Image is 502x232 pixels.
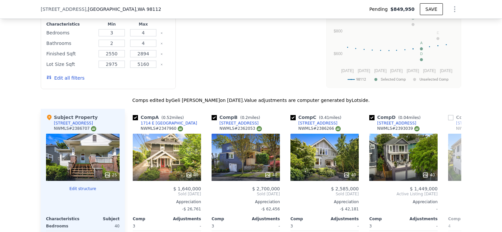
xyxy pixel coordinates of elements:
div: Appreciation [369,199,438,204]
img: NWMLS Logo [414,126,420,131]
span: 4 [448,224,451,228]
a: [STREET_ADDRESS] [369,121,416,126]
text: [DATE] [358,68,370,73]
div: [STREET_ADDRESS] [219,121,259,126]
div: NWMLS # 2347960 [141,126,183,131]
div: Appreciation [133,199,201,204]
div: Comp [290,216,325,222]
div: NWMLS # 2384778 [456,126,498,131]
text: D [420,52,423,56]
button: Show Options [448,3,461,16]
img: NWMLS Logo [257,126,262,131]
div: Comp C [290,114,344,121]
span: $ 1,449,000 [410,186,438,191]
span: [STREET_ADDRESS] [41,6,86,12]
button: Clear [160,53,163,55]
div: NWMLS # 2393039 [377,126,420,131]
text: [DATE] [341,68,354,73]
div: Comp E [448,114,501,121]
div: NWMLS # 2362053 [219,126,262,131]
div: Appreciation [290,199,359,204]
div: - [326,222,359,231]
span: Sold [DATE] [133,191,201,197]
div: Min [97,22,126,27]
div: - [369,204,438,214]
div: [STREET_ADDRESS] [298,121,337,126]
button: Edit all filters [46,75,84,81]
div: Characteristics [46,216,83,222]
span: 0.52 [163,115,172,120]
div: Comp [369,216,403,222]
div: 40 [422,172,435,178]
text: [DATE] [390,68,403,73]
div: - [405,222,438,231]
span: ( miles) [159,115,186,120]
div: 4 0 [84,222,120,231]
div: Bathrooms [46,39,95,48]
button: Edit structure [46,186,120,191]
text: 98112 [356,77,366,82]
div: [STREET_ADDRESS] [377,121,416,126]
div: Characteristics [46,22,95,27]
span: , [GEOGRAPHIC_DATA] [86,6,161,12]
div: Subject [83,216,120,222]
div: Comp [212,216,246,222]
div: Finished Sqft [46,49,95,58]
div: Max [129,22,158,27]
button: Clear [160,32,163,34]
span: -$ 42,181 [340,207,359,211]
span: $ 1,640,000 [173,186,201,191]
span: Sold [DATE] [290,191,359,197]
text: [DATE] [423,68,436,73]
text: $600 [334,51,343,56]
img: NWMLS Logo [335,126,341,131]
div: NWMLS # 2386707 [54,126,96,131]
text: Unselected Comp [420,77,448,82]
span: $ 2,700,000 [252,186,280,191]
span: $849,950 [390,6,415,12]
div: - [168,222,201,231]
a: [STREET_ADDRESS] [290,121,337,126]
span: ( miles) [238,115,262,120]
div: 40 [343,172,356,178]
div: 25 [104,172,117,178]
div: Comp [133,216,167,222]
div: Bedrooms [46,28,95,37]
div: [STREET_ADDRESS] [54,121,93,126]
div: Lot Size Sqft [46,60,95,69]
a: 1714 E [GEOGRAPHIC_DATA] [133,121,197,126]
text: E [437,31,439,35]
div: Subject Property [46,114,98,121]
span: Sold [DATE] [212,191,280,197]
a: [STREET_ADDRESS] [212,121,259,126]
div: - [247,222,280,231]
div: Adjustments [403,216,438,222]
span: 0.04 [400,115,409,120]
div: Comp D [369,114,423,121]
span: 0.41 [320,115,329,120]
text: A [420,41,423,45]
svg: A chart. [331,4,457,86]
span: Active Listing [DATE] [369,191,438,197]
text: [DATE] [407,68,419,73]
button: Clear [160,63,163,66]
span: 3 [369,224,372,228]
button: Clear [160,42,163,45]
div: Appreciation [212,199,280,204]
text: Selected Comp [381,77,406,82]
text: [DATE] [374,68,387,73]
div: Comps edited by Geli [PERSON_NAME] on [DATE]. Value adjustments are computer generated by Lotside . [41,97,461,104]
img: NWMLS Logo [178,126,183,131]
span: ( miles) [316,115,344,120]
text: $800 [334,29,343,33]
text: [DATE] [440,68,452,73]
span: 3 [212,224,214,228]
span: 0.2 [242,115,248,120]
button: SAVE [420,3,443,15]
div: 40 [186,172,198,178]
text: F [412,17,414,21]
div: Adjustments [246,216,280,222]
span: ( miles) [396,115,423,120]
div: Bedrooms [46,222,81,231]
img: NWMLS Logo [91,126,96,131]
